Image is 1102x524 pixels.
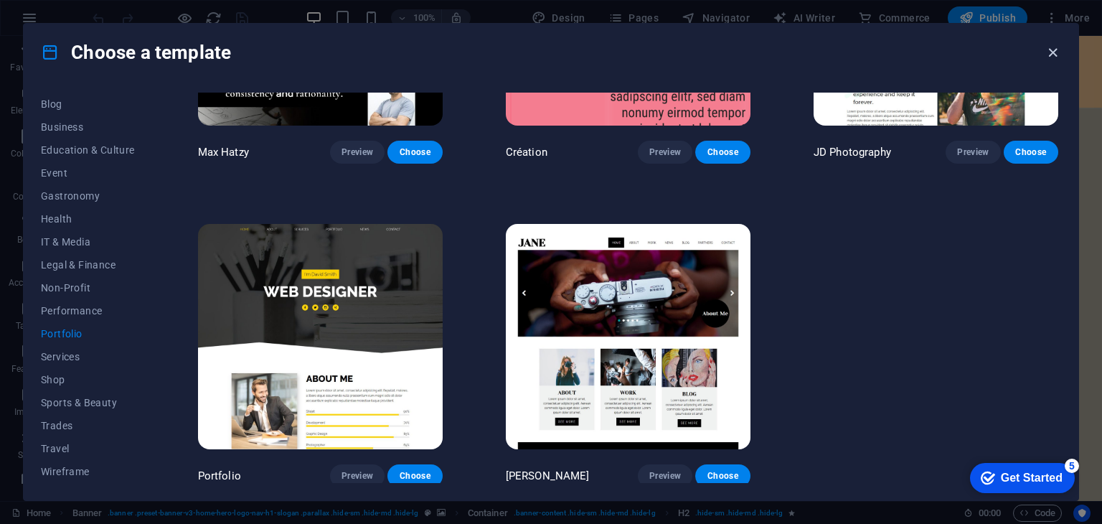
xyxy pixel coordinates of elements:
span: Legal & Finance [41,259,135,271]
span: Non-Profit [41,282,135,294]
p: Max Hatzy [198,145,249,159]
img: Portfolio [198,224,443,449]
button: Preview [330,464,385,487]
span: Blog [41,98,135,110]
span: Preview [342,146,373,158]
button: Preview [638,141,692,164]
button: Preview [330,141,385,164]
span: IT & Media [41,236,135,248]
button: Preview [946,141,1000,164]
p: Portfolio [198,469,241,483]
div: 5 [106,3,121,17]
span: Preview [649,470,681,482]
span: Health [41,213,135,225]
h4: Choose a template [41,41,231,64]
span: Wireframe [41,466,135,477]
div: Get Started 5 items remaining, 0% complete [11,7,116,37]
button: Performance [41,299,135,322]
img: Jane [506,224,750,449]
span: Shop [41,374,135,385]
span: Trades [41,420,135,431]
span: Services [41,351,135,362]
button: Wireframe [41,460,135,483]
button: Portfolio [41,322,135,345]
button: IT & Media [41,230,135,253]
button: Blog [41,93,135,116]
span: Travel [41,443,135,454]
span: Gastronomy [41,190,135,202]
p: JD Photography [814,145,891,159]
span: Choose [399,146,430,158]
button: Gastronomy [41,184,135,207]
button: Non-Profit [41,276,135,299]
button: Choose [695,464,750,487]
button: Services [41,345,135,368]
button: Choose [1004,141,1058,164]
span: Business [41,121,135,133]
p: [PERSON_NAME] [506,469,590,483]
button: Preview [638,464,692,487]
span: Choose [707,146,738,158]
button: Event [41,162,135,184]
button: Health [41,207,135,230]
span: Portfolio [41,328,135,340]
span: Preview [342,470,373,482]
button: Sports & Beauty [41,391,135,414]
span: Education & Culture [41,144,135,156]
span: Event [41,167,135,179]
span: Performance [41,305,135,317]
button: Choose [387,141,442,164]
button: Choose [695,141,750,164]
span: Preview [957,146,989,158]
span: Choose [399,470,430,482]
p: Création [506,145,547,159]
button: Choose [387,464,442,487]
span: Choose [1015,146,1047,158]
button: Trades [41,414,135,437]
button: Education & Culture [41,139,135,162]
span: Choose [707,470,738,482]
button: Travel [41,437,135,460]
button: Business [41,116,135,139]
button: Shop [41,368,135,391]
button: Legal & Finance [41,253,135,276]
span: Sports & Beauty [41,397,135,408]
div: Get Started [42,16,104,29]
span: Preview [649,146,681,158]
